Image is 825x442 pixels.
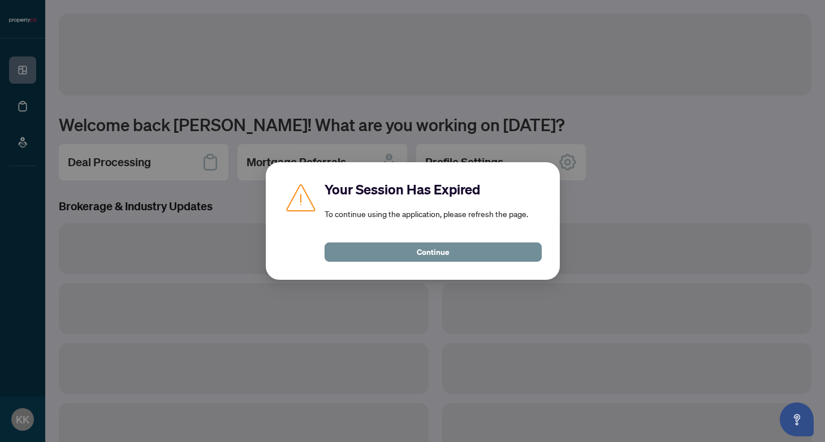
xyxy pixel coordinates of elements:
[780,402,814,436] button: Open asap
[325,242,542,262] button: Continue
[325,180,542,198] h2: Your Session Has Expired
[284,180,318,214] img: Caution icon
[417,243,450,261] span: Continue
[325,180,542,262] div: To continue using the application, please refresh the page.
